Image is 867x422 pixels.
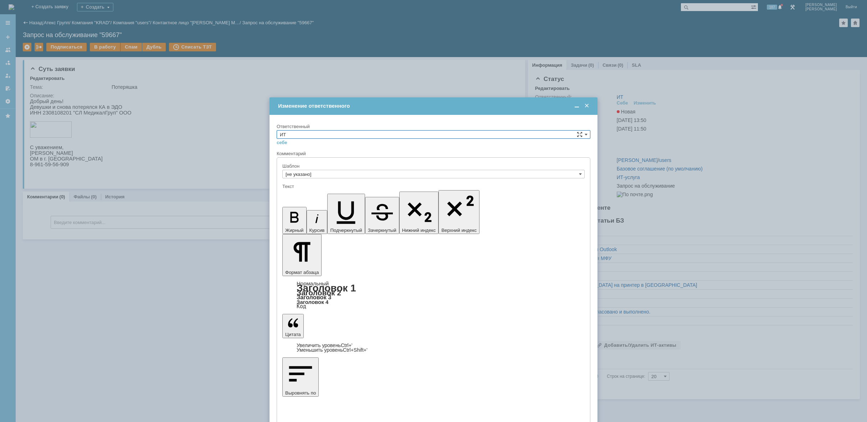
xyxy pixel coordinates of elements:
[282,234,322,276] button: Формат абзаца
[297,342,353,348] a: Increase
[441,228,477,233] span: Верхний индекс
[438,190,479,234] button: Верхний индекс
[285,228,304,233] span: Жирный
[278,103,590,109] div: Изменение ответственного
[277,151,590,157] div: Комментарий
[297,283,356,294] a: Заголовок 1
[402,228,436,233] span: Нижний индекс
[282,184,583,189] div: Текст
[297,299,328,305] a: Заголовок 4
[297,294,331,300] a: Заголовок 3
[573,103,580,109] span: Свернуть (Ctrl + M)
[327,194,365,234] button: Подчеркнутый
[285,332,301,337] span: Цитата
[277,140,287,146] a: себе
[282,343,585,352] div: Цитата
[282,314,304,338] button: Цитата
[577,132,583,137] span: Сложная форма
[307,210,328,234] button: Курсив
[343,347,368,353] span: Ctrl+Shift+'
[282,164,583,168] div: Шаблон
[285,270,319,275] span: Формат абзаца
[282,357,319,397] button: Выровнять по
[297,347,368,353] a: Decrease
[330,228,362,233] span: Подчеркнутый
[282,281,585,309] div: Формат абзаца
[341,342,353,348] span: Ctrl+'
[297,303,306,310] a: Код
[297,280,329,286] a: Нормальный
[285,390,316,396] span: Выровнять по
[297,289,341,297] a: Заголовок 2
[365,197,399,234] button: Зачеркнутый
[309,228,325,233] span: Курсив
[277,124,589,129] div: Ответственный
[399,192,439,234] button: Нижний индекс
[368,228,396,233] span: Зачеркнутый
[282,207,307,234] button: Жирный
[583,103,590,109] span: Закрыть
